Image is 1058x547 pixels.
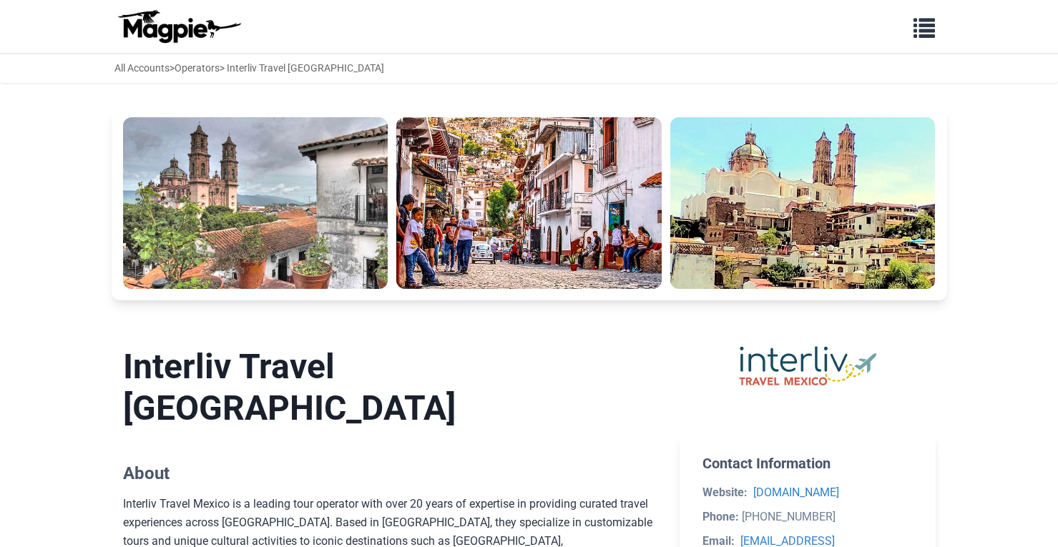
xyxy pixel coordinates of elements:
h2: Contact Information [702,455,912,472]
img: Small Group: The Magical Colonial Towns of Taxco and Cuernavaca [670,117,936,289]
a: [DOMAIN_NAME] [753,486,839,499]
strong: Website: [702,486,748,499]
div: > > Interliv Travel [GEOGRAPHIC_DATA] [114,60,384,76]
a: All Accounts [114,62,170,74]
strong: Phone: [702,510,739,523]
img: logo-ab69f6fb50320c5b225c76a69d11143b.png [114,9,243,44]
img: Small Group: The Magical Colonial Towns of Taxco and Cuernavaca [123,117,388,289]
a: Operators [175,62,220,74]
img: Small Group: The Magical Colonial Towns of Taxco and Cuernavaca [396,117,662,289]
li: [PHONE_NUMBER] [702,508,912,526]
h1: Interliv Travel [GEOGRAPHIC_DATA] [123,346,657,428]
h2: About [123,463,657,484]
img: Interliv Travel Mexico logo [739,346,876,386]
